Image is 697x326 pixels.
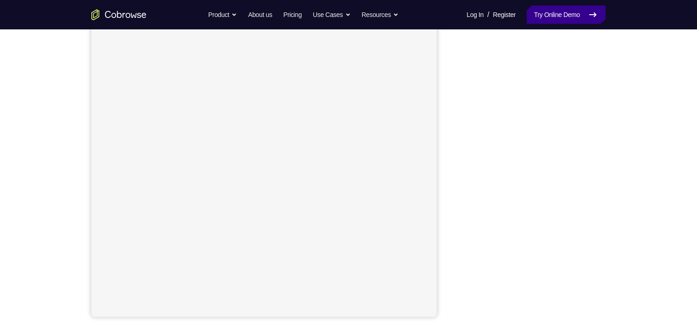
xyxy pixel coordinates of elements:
a: Pricing [283,6,302,24]
span: / [487,9,489,20]
a: Register [493,6,516,24]
iframe: Agent [91,9,437,317]
a: About us [248,6,272,24]
a: Try Online Demo [527,6,606,24]
a: Go to the home page [91,9,146,20]
button: Product [208,6,237,24]
a: Log In [467,6,483,24]
button: Use Cases [313,6,350,24]
button: Resources [362,6,399,24]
